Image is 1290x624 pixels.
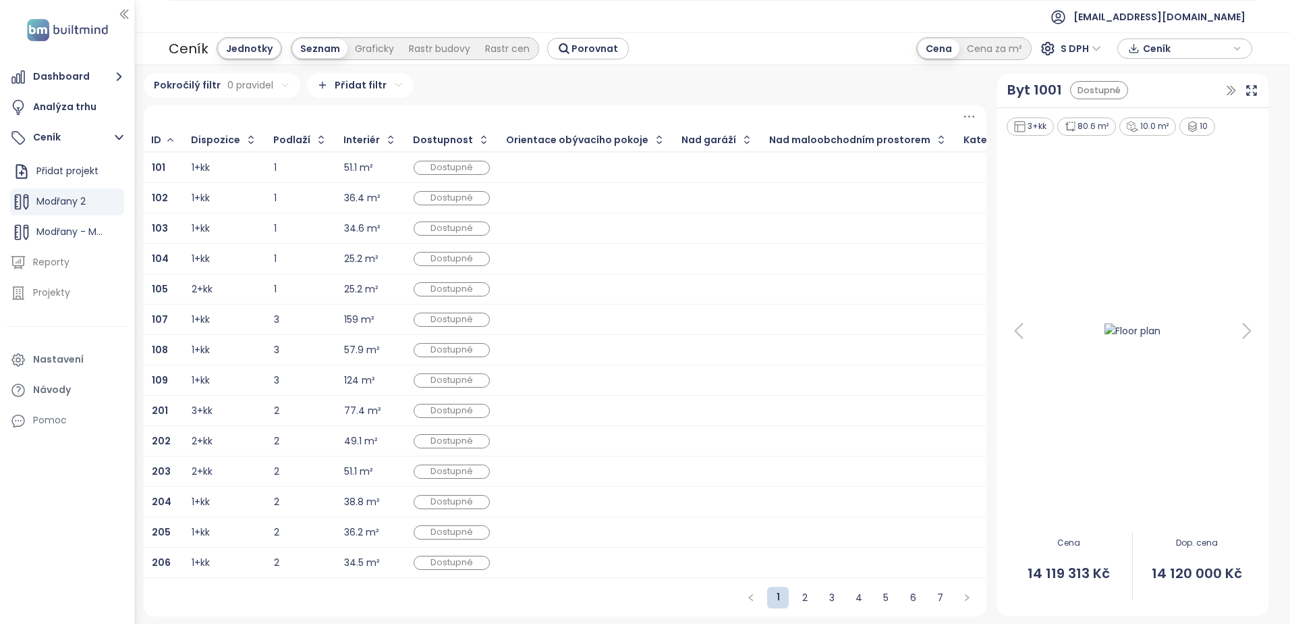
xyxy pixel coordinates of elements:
[152,255,169,263] a: 104
[152,525,171,539] b: 205
[293,39,347,58] div: Seznam
[33,412,67,429] div: Pomoc
[192,528,210,537] div: 1+kk
[414,465,490,479] div: Dostupné
[344,376,375,385] div: 124 m²
[274,285,327,294] div: 1
[343,136,380,145] div: Interiér
[1090,319,1175,342] img: Floor plan
[1005,563,1133,584] span: 14 119 313 Kč
[956,587,978,608] li: Následující strana
[414,556,490,570] div: Dostupné
[10,188,124,215] div: Modřany 2
[192,558,210,567] div: 1+kk
[152,191,168,205] b: 102
[414,434,490,448] div: Dostupné
[413,136,473,145] div: Dostupnost
[152,437,171,446] a: 202
[414,525,490,540] div: Dostupné
[795,588,815,608] a: 2
[740,587,762,608] button: left
[169,36,208,61] div: Ceník
[274,346,327,355] div: 3
[821,587,843,608] li: 3
[33,351,84,368] div: Nastavení
[344,407,381,415] div: 77.4 m²
[192,194,210,203] div: 1+kk
[930,588,950,608] a: 7
[414,282,490,296] div: Dostupné
[152,282,168,296] b: 105
[767,587,789,607] a: 1
[7,249,128,276] a: Reporty
[274,255,327,263] div: 1
[1133,563,1260,584] span: 14 120 000 Kč
[344,346,380,355] div: 57.9 m²
[1119,118,1176,136] div: 10.0 m²
[192,467,213,476] div: 2+kk
[192,437,213,446] div: 2+kk
[274,315,327,324] div: 3
[33,254,69,271] div: Reporty
[414,495,490,509] div: Dostupné
[36,163,99,180] div: Přidat projekt
[1179,118,1216,136] div: 10
[152,285,168,294] a: 105
[152,434,171,448] b: 202
[681,136,736,145] div: Nad garáží
[274,163,327,172] div: 1
[1125,38,1245,59] div: button
[963,136,1013,145] div: Kategorie
[10,158,124,185] div: Přidat projekt
[1143,38,1230,59] span: Ceník
[33,99,96,115] div: Analýza trhu
[929,587,951,608] li: 7
[344,437,378,446] div: 49.1 m²
[767,587,789,608] li: 1
[959,39,1030,58] div: Cena za m²
[963,594,971,602] span: right
[506,136,648,145] div: Orientace obývacího pokoje
[769,136,930,145] div: Nad maloobchodním prostorem
[219,39,280,58] div: Jednotky
[192,255,210,263] div: 1+kk
[33,382,71,398] div: Návody
[547,38,629,59] button: Porovnat
[344,255,378,263] div: 25.2 m²
[152,222,168,235] b: 103
[274,498,327,506] div: 2
[1005,537,1133,550] span: Cena
[414,222,490,236] div: Dostupné
[192,407,213,415] div: 3+kk
[7,124,128,151] button: Ceník
[10,219,124,246] div: Modřany - Modřanské Břehy
[307,73,414,98] div: Přidat filtr
[152,315,168,324] a: 107
[152,194,168,203] a: 102
[151,136,161,145] div: ID
[36,194,86,208] span: Modřany 2
[152,556,171,569] b: 206
[918,39,959,58] div: Cena
[144,73,300,98] div: Pokročilý filtr
[344,285,378,294] div: 25.2 m²
[152,407,168,415] a: 201
[274,528,327,537] div: 2
[152,404,168,417] b: 201
[822,588,842,608] a: 3
[192,224,210,233] div: 1+kk
[7,63,128,90] button: Dashboard
[152,465,171,478] b: 203
[192,163,210,172] div: 1+kk
[414,191,490,205] div: Dostupné
[344,467,373,476] div: 51.1 m²
[191,136,240,145] div: Dispozice
[1133,537,1260,550] span: Dop. cena
[414,313,490,327] div: Dostupné
[7,346,128,373] a: Nastavení
[414,161,490,175] div: Dostupné
[152,467,171,476] a: 203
